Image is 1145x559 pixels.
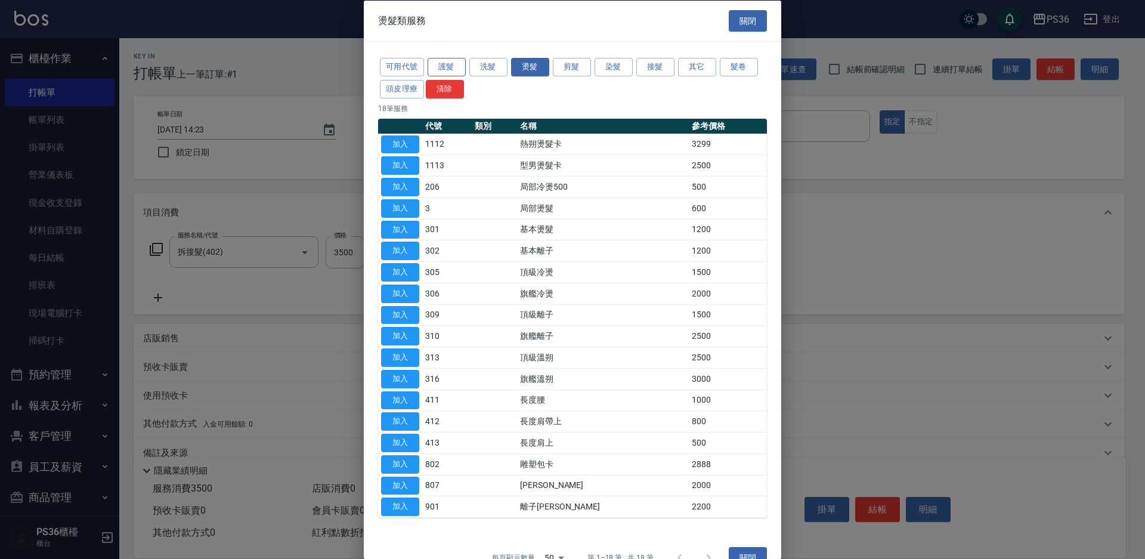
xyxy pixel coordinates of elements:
button: 髮卷 [720,58,758,76]
th: 類別 [472,118,517,134]
td: 301 [422,219,472,240]
span: 燙髮類服務 [378,14,426,26]
button: 護髮 [428,58,466,76]
td: 1200 [689,219,767,240]
td: 2000 [689,475,767,496]
button: 燙髮 [511,58,549,76]
td: 旗艦溫朔 [517,368,689,390]
button: 加入 [381,135,419,153]
td: 500 [689,176,767,197]
td: 局部冷燙500 [517,176,689,197]
button: 加入 [381,434,419,452]
td: 206 [422,176,472,197]
td: 2500 [689,325,767,347]
td: 412 [422,410,472,432]
button: 加入 [381,455,419,473]
button: 加入 [381,284,419,302]
td: 3 [422,197,472,219]
td: 長度腰 [517,390,689,411]
button: 染髮 [595,58,633,76]
button: 頭皮理療 [380,79,424,98]
td: 頂級溫朔 [517,347,689,368]
th: 名稱 [517,118,689,134]
td: 基本離子 [517,240,689,261]
button: 加入 [381,498,419,516]
button: 加入 [381,348,419,367]
td: 1500 [689,304,767,326]
td: 熱朔燙髮卡 [517,134,689,155]
td: 局部燙髮 [517,197,689,219]
td: 313 [422,347,472,368]
button: 加入 [381,156,419,175]
td: 1113 [422,155,472,176]
button: 加入 [381,242,419,260]
td: 802 [422,453,472,475]
td: 長度肩帶上 [517,410,689,432]
button: 剪髮 [553,58,591,76]
td: 306 [422,283,472,304]
td: 3000 [689,368,767,390]
td: [PERSON_NAME] [517,475,689,496]
button: 加入 [381,305,419,324]
button: 可用代號 [380,58,424,76]
td: 旗艦冷燙 [517,283,689,304]
td: 316 [422,368,472,390]
td: 305 [422,261,472,283]
button: 清除 [426,79,464,98]
button: 加入 [381,178,419,196]
td: 1500 [689,261,767,283]
td: 基本燙髮 [517,219,689,240]
td: 離子[PERSON_NAME] [517,496,689,517]
td: 800 [689,410,767,432]
button: 接髮 [636,58,674,76]
button: 加入 [381,391,419,409]
button: 洗髮 [469,58,507,76]
td: 413 [422,432,472,453]
td: 309 [422,304,472,326]
td: 500 [689,432,767,453]
td: 411 [422,390,472,411]
button: 加入 [381,412,419,431]
button: 其它 [678,58,716,76]
td: 2200 [689,496,767,517]
td: 901 [422,496,472,517]
td: 2000 [689,283,767,304]
td: 頂級離子 [517,304,689,326]
td: 2500 [689,155,767,176]
button: 加入 [381,327,419,345]
button: 關閉 [729,10,767,32]
td: 600 [689,197,767,219]
td: 302 [422,240,472,261]
p: 18 筆服務 [378,103,767,113]
td: 1200 [689,240,767,261]
button: 加入 [381,263,419,282]
th: 代號 [422,118,472,134]
td: 型男燙髮卡 [517,155,689,176]
button: 加入 [381,220,419,239]
td: 2500 [689,347,767,368]
td: 1000 [689,390,767,411]
button: 加入 [381,476,419,495]
button: 加入 [381,369,419,388]
th: 參考價格 [689,118,767,134]
td: 807 [422,475,472,496]
td: 310 [422,325,472,347]
td: 長度肩上 [517,432,689,453]
td: 3299 [689,134,767,155]
td: 雕塑包卡 [517,453,689,475]
td: 旗艦離子 [517,325,689,347]
td: 2888 [689,453,767,475]
td: 頂級冷燙 [517,261,689,283]
button: 加入 [381,199,419,217]
td: 1112 [422,134,472,155]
